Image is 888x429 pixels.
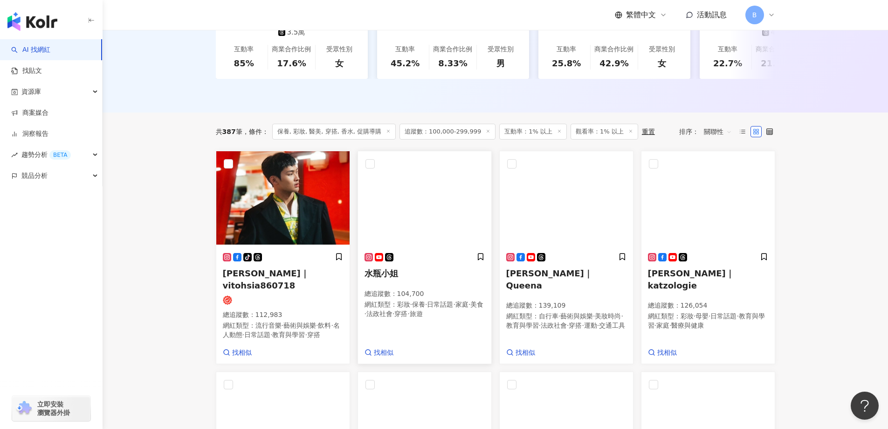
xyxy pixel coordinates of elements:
[506,312,626,330] p: 網紅類型 ：
[713,57,742,69] div: 22.7%
[569,322,582,329] span: 穿搭
[305,331,307,338] span: ·
[316,322,318,329] span: ·
[499,124,567,140] span: 互動率：1% 以上
[641,151,775,365] a: KOL Avatar[PERSON_NAME]｜katzologie總追蹤數：126,054網紅類型：彩妝·母嬰·日常話題·教育與學習·家庭·醫療與健康找相似
[771,28,789,37] div: 4.2萬
[718,45,737,54] div: 互動率
[255,322,282,329] span: 流行音樂
[552,57,581,69] div: 25.8%
[453,301,455,308] span: ·
[506,348,535,358] a: 找相似
[582,322,584,329] span: ·
[599,57,628,69] div: 42.9%
[410,301,412,308] span: ·
[410,310,423,317] span: 旅遊
[397,301,410,308] span: 彩妝
[272,331,305,338] span: 教育與學習
[427,301,453,308] span: 日常話題
[216,151,350,245] img: KOL Avatar
[648,312,765,329] span: 教育與學習
[335,57,344,69] div: 女
[283,322,316,329] span: 藝術與娛樂
[272,45,311,54] div: 商業合作比例
[234,45,254,54] div: 互動率
[761,57,790,69] div: 21.9%
[584,322,597,329] span: 運動
[15,401,33,416] img: chrome extension
[365,289,485,299] p: 總追蹤數 ： 104,700
[282,322,283,329] span: ·
[648,348,677,358] a: 找相似
[657,348,677,358] span: 找相似
[694,312,695,320] span: ·
[358,151,492,365] a: KOL Avatar水瓶小姐總追蹤數：104,700網紅類型：彩妝·保養·日常話題·家庭·美食·法政社會·穿搭·旅遊找相似
[394,310,407,317] span: 穿搭
[597,322,599,329] span: ·
[365,310,366,317] span: ·
[470,301,483,308] span: 美食
[560,312,593,320] span: 藝術與娛樂
[307,331,320,338] span: 穿搭
[49,150,71,160] div: BETA
[11,129,48,139] a: 洞察報告
[695,312,709,320] span: 母嬰
[425,301,427,308] span: ·
[11,45,50,55] a: searchAI 找網紅
[399,124,496,140] span: 追蹤數：100,000-299,999
[648,312,768,330] p: 網紅類型 ：
[242,128,268,135] span: 條件 ：
[232,348,252,358] span: 找相似
[558,312,560,320] span: ·
[669,322,671,329] span: ·
[593,312,595,320] span: ·
[438,57,467,69] div: 8.33%
[392,310,394,317] span: ·
[222,128,236,135] span: 387
[704,124,732,139] span: 關聯性
[468,301,470,308] span: ·
[571,124,638,140] span: 觀看率：1% 以上
[737,312,738,320] span: ·
[488,45,514,54] div: 受眾性別
[679,124,737,139] div: 排序：
[223,321,343,339] p: 網紅類型 ：
[671,322,704,329] span: 醫療與健康
[756,45,795,54] div: 商業合作比例
[11,108,48,118] a: 商案媒合
[851,392,879,420] iframe: Help Scout Beacon - Open
[539,312,558,320] span: 自行車
[433,45,472,54] div: 商業合作比例
[223,348,252,358] a: 找相似
[641,151,775,245] img: KOL Avatar
[642,128,655,135] div: 重置
[374,348,393,358] span: 找相似
[365,300,485,318] p: 網紅類型 ：
[277,57,306,69] div: 17.6%
[391,57,420,69] div: 45.2%
[395,45,415,54] div: 互動率
[234,57,254,69] div: 85%
[407,310,409,317] span: ·
[496,57,505,69] div: 男
[223,322,340,338] span: 名人動態
[557,45,576,54] div: 互動率
[365,348,393,358] a: 找相似
[599,322,625,329] span: 交通工具
[567,322,569,329] span: ·
[244,331,270,338] span: 日常話題
[595,312,621,320] span: 美妝時尚
[242,331,244,338] span: ·
[506,268,592,290] span: [PERSON_NAME]｜Queena
[539,322,541,329] span: ·
[499,151,633,365] a: KOL Avatar[PERSON_NAME]｜Queena總追蹤數：139,109網紅類型：自行車·藝術與娛樂·美妝時尚·教育與學習·法政社會·穿搭·運動·交通工具找相似
[37,400,70,417] span: 立即安裝 瀏覽器外掛
[11,66,42,76] a: 找貼文
[621,312,623,320] span: ·
[709,312,710,320] span: ·
[326,45,352,54] div: 受眾性別
[455,301,468,308] span: 家庭
[287,28,305,37] div: 3.5萬
[366,310,392,317] span: 法政社會
[365,268,398,278] span: 水瓶小姐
